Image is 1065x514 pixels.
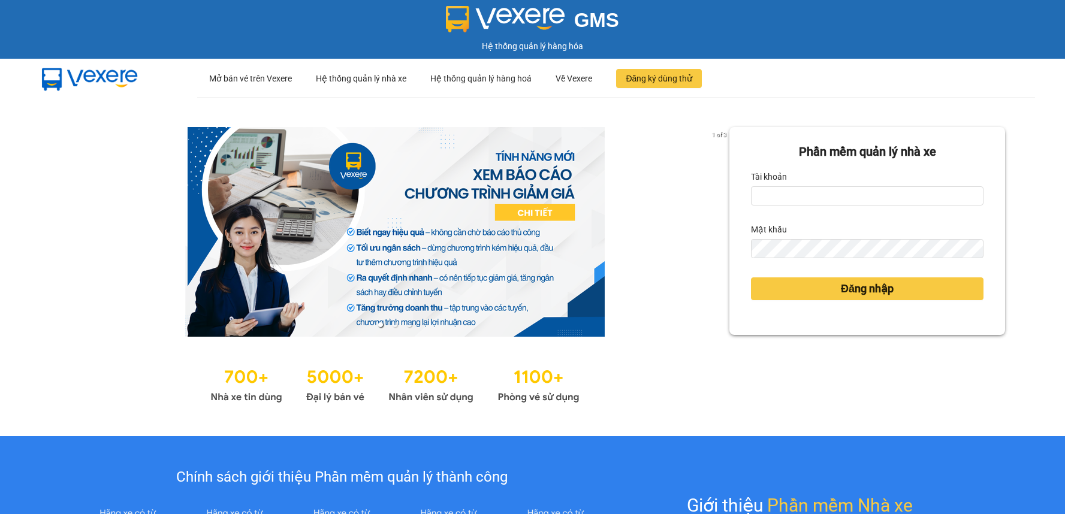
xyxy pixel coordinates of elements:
p: 1 of 3 [708,127,729,143]
div: Phần mềm quản lý nhà xe [751,143,983,161]
div: Về Vexere [556,59,592,98]
button: Đăng ký dùng thử [616,69,702,88]
label: Mật khẩu [751,220,787,239]
img: mbUUG5Q.png [30,59,150,98]
span: Đăng ký dùng thử [626,72,692,85]
div: Hệ thống quản lý nhà xe [316,59,406,98]
button: previous slide / item [60,127,77,337]
div: Mở bán vé trên Vexere [209,59,292,98]
div: Chính sách giới thiệu Phần mềm quản lý thành công [74,466,608,489]
li: slide item 2 [393,322,397,327]
li: slide item 3 [407,322,412,327]
div: Hệ thống quản lý hàng hóa [3,40,1062,53]
label: Tài khoản [751,167,787,186]
span: GMS [574,9,619,31]
img: logo 2 [446,6,565,32]
button: Đăng nhập [751,277,983,300]
input: Tài khoản [751,186,983,205]
img: Statistics.png [210,361,580,406]
div: Hệ thống quản lý hàng hoá [430,59,532,98]
li: slide item 1 [378,322,383,327]
button: next slide / item [713,127,729,337]
a: GMS [446,18,619,28]
input: Mật khẩu [751,239,983,258]
span: Đăng nhập [841,280,894,297]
